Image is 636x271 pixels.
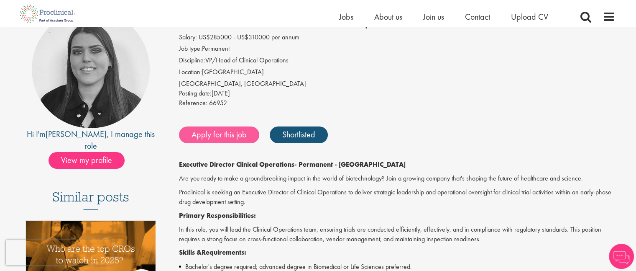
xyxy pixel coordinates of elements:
[270,126,328,143] a: Shortlisted
[202,248,246,257] strong: Requirements:
[179,67,615,79] li: [GEOGRAPHIC_DATA]
[179,67,202,77] label: Location:
[21,128,161,152] div: Hi I'm , I manage this role
[179,79,615,89] div: [GEOGRAPHIC_DATA], [GEOGRAPHIC_DATA]
[423,11,444,22] a: Join us
[179,56,205,65] label: Discipline:
[52,190,129,210] h3: Similar posts
[609,244,634,269] img: Chatbot
[179,248,202,257] strong: Skills &
[49,152,125,169] span: View my profile
[179,44,202,54] label: Job type:
[179,98,207,108] label: Reference:
[6,240,113,265] iframe: reCAPTCHA
[511,11,548,22] a: Upload CV
[374,11,402,22] a: About us
[179,211,256,220] strong: Primary Responsibilities:
[294,160,406,169] strong: - Permanent - [GEOGRAPHIC_DATA]
[32,10,150,128] img: imeage of recruiter Ciara Noble
[49,154,133,165] a: View my profile
[179,225,615,244] p: In this role, you will lead the Clinical Operations team, ensuring trials are conducted efficient...
[179,56,615,67] li: VP/Head of Clinical Operations
[179,89,615,98] div: [DATE]
[179,126,259,143] a: Apply for this job
[179,44,615,56] li: Permanent
[179,33,197,42] label: Salary:
[199,33,299,41] span: US$285000 - US$310000 per annum
[179,160,294,169] strong: Executive Director Clinical Operations
[465,11,490,22] a: Contact
[179,188,615,207] p: Proclinical is seeking an Executive Director of Clinical Operations to deliver strategic leadersh...
[179,89,212,98] span: Posting date:
[179,174,615,183] p: Are you ready to make a groundbreaking impact in the world of biotechnology? Join a growing compa...
[46,129,107,139] a: [PERSON_NAME]
[209,98,227,107] span: 66952
[339,11,353,22] a: Jobs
